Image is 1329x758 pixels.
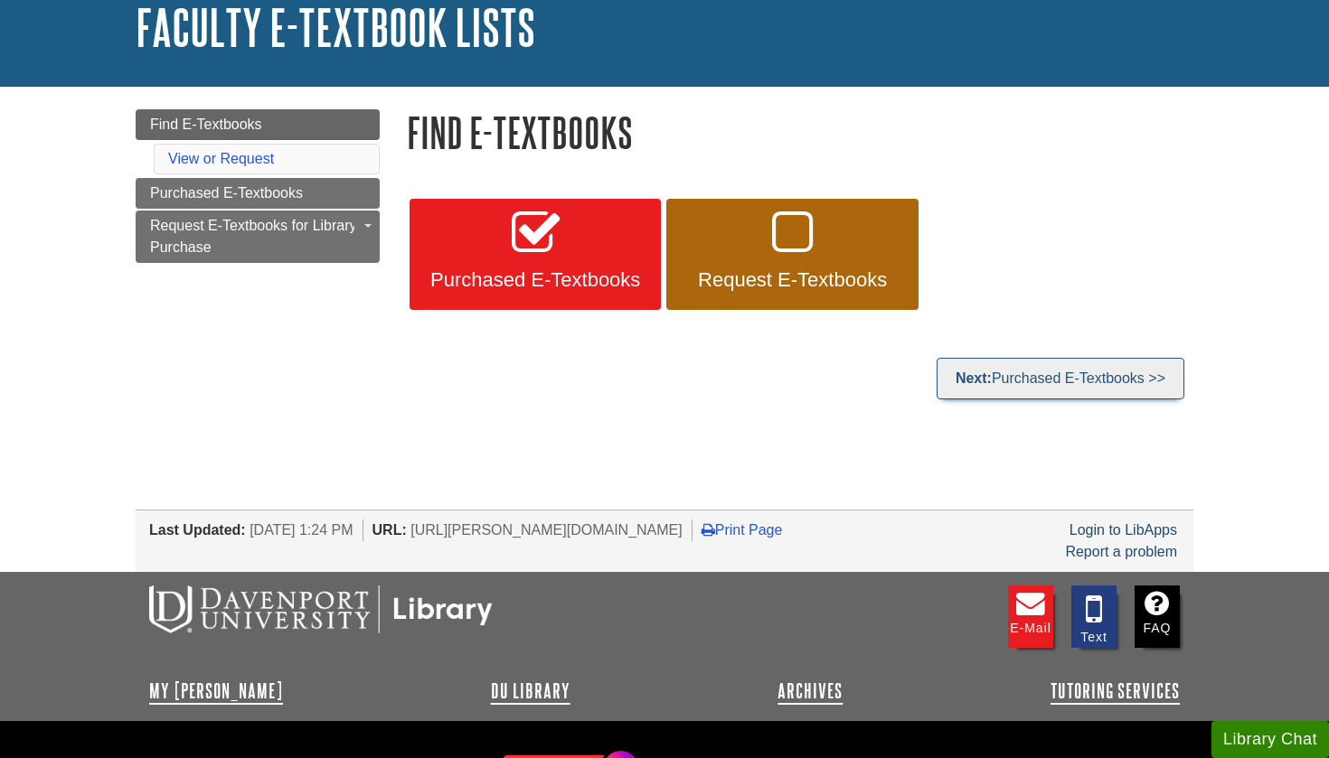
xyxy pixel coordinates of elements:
a: FAQ [1135,585,1180,648]
a: View or Request [168,151,274,166]
span: Purchased E-Textbooks [150,185,303,201]
span: [DATE] 1:24 PM [250,522,353,538]
a: My [PERSON_NAME] [149,680,283,702]
a: Report a problem [1065,544,1177,559]
h1: Find E-Textbooks [407,109,1193,155]
a: Purchased E-Textbooks [410,199,661,311]
img: DU Libraries [149,585,493,632]
strong: Next: [956,370,992,386]
span: Request E-Textbooks for Library Purchase [150,218,357,255]
a: Next:Purchased E-Textbooks >> [937,358,1184,399]
button: Library Chat [1211,721,1329,758]
i: Print Page [702,522,715,537]
a: DU Library [491,680,570,702]
span: Request E-Textbooks [680,268,904,292]
a: Request E-Textbooks for Library Purchase [136,211,380,263]
span: Find E-Textbooks [150,117,262,132]
a: Login to LibApps [1070,522,1177,538]
span: Purchased E-Textbooks [423,268,647,292]
a: Request E-Textbooks [666,199,918,311]
div: Guide Page Menu [136,109,380,263]
a: Print Page [702,522,783,538]
span: [URL][PERSON_NAME][DOMAIN_NAME] [410,522,683,538]
a: Tutoring Services [1051,680,1180,702]
a: Purchased E-Textbooks [136,178,380,209]
a: E-mail [1008,585,1053,648]
span: Last Updated: [149,522,246,538]
a: Find E-Textbooks [136,109,380,140]
a: Text [1071,585,1117,648]
span: URL: [372,522,407,538]
a: Archives [778,680,843,702]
